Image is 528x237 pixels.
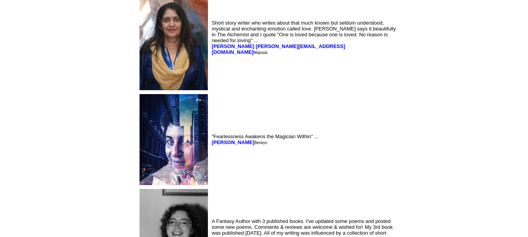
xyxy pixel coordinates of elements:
font: Berwyn [254,141,267,145]
a: [PERSON_NAME] [212,139,254,145]
font: "Fearlessness Awakens the Magician Within" ... [212,134,319,145]
img: 117535.jpg [140,94,208,185]
font: Short story writer who writes about that much known but seldom understood, mystical and enchantin... [212,20,396,55]
a: [PERSON_NAME] [PERSON_NAME][EMAIL_ADDRESS][DOMAIN_NAME] [212,43,345,55]
font: Mapusa [254,50,268,55]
